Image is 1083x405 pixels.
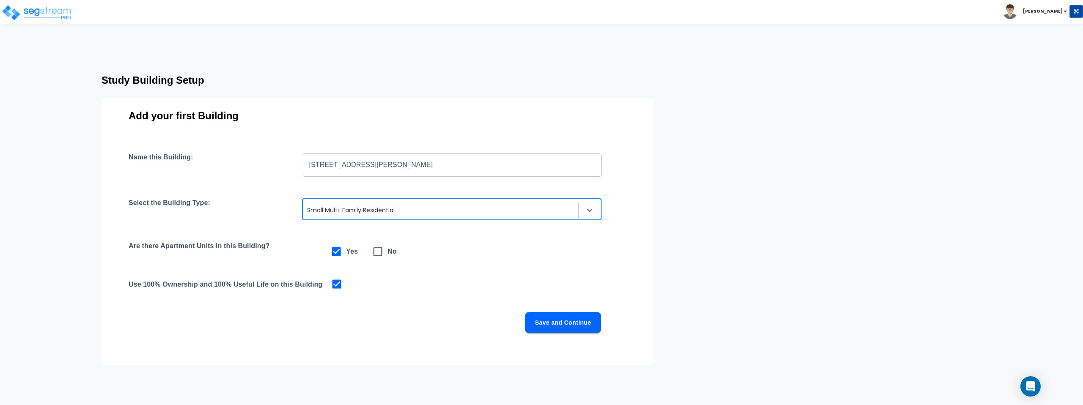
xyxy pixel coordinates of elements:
[129,153,193,177] h4: Name this Building:
[1020,376,1041,397] div: Open Intercom Messenger
[388,246,397,257] h6: No
[129,278,322,290] h4: Use 100% Ownership and 100% Useful Life on this Building
[102,74,714,86] h3: Study Building Setup
[303,153,602,177] input: Building Name
[129,110,627,122] h3: Add your first Building
[346,246,358,257] h6: Yes
[1023,8,1063,14] b: [PERSON_NAME]
[1,4,73,21] img: logo_pro_r.png
[129,242,294,261] h4: Are there Apartment Units in this Building?
[525,312,601,333] button: Save and Continue
[129,199,210,220] h4: Select the Building Type:
[1003,4,1017,19] img: avatar.png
